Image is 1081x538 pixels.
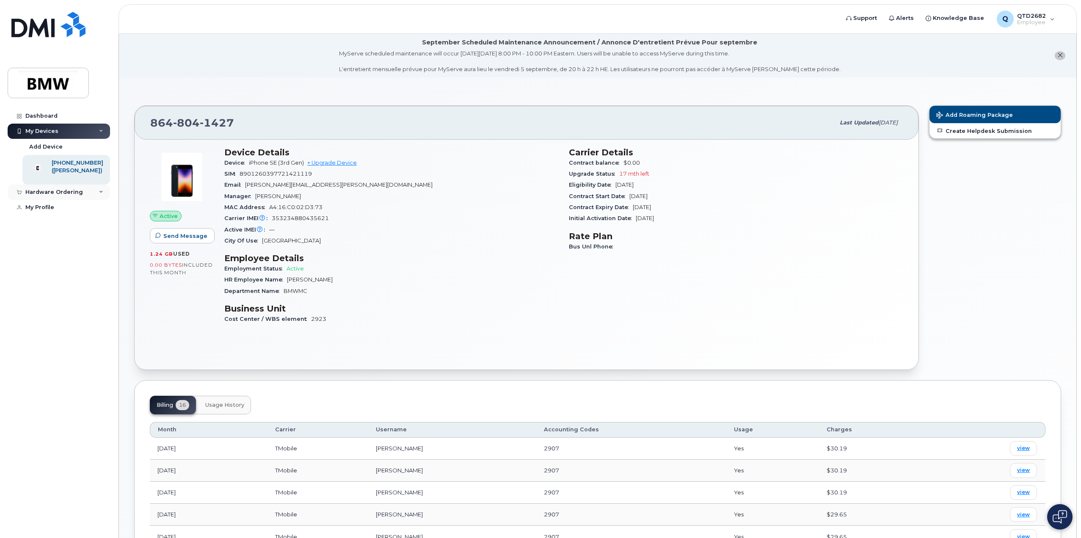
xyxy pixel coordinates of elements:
span: Department Name [224,288,284,294]
td: TMobile [267,460,368,482]
span: [DATE] [615,182,634,188]
div: $30.19 [827,466,921,475]
div: September Scheduled Maintenance Announcement / Annonce D'entretient Prévue Pour septembre [422,38,757,47]
span: 0.00 Bytes [150,262,182,268]
span: A4:16:C0:02:D3:73 [269,204,323,210]
span: Eligibility Date [569,182,615,188]
span: [DATE] [629,193,648,199]
td: Yes [726,504,819,526]
span: Device [224,160,249,166]
a: view [1010,441,1037,456]
span: Contract Expiry Date [569,204,633,210]
span: Manager [224,193,255,199]
th: Usage [726,422,819,437]
td: [DATE] [150,504,267,526]
span: City Of Use [224,237,262,244]
div: MyServe scheduled maintenance will occur [DATE][DATE] 8:00 PM - 10:00 PM Eastern. Users will be u... [339,50,841,73]
span: 2907 [544,445,559,452]
h3: Carrier Details [569,147,903,157]
span: Upgrade Status [569,171,619,177]
span: [GEOGRAPHIC_DATA] [262,237,321,244]
td: Yes [726,482,819,504]
a: Create Helpdesk Submission [929,123,1061,138]
button: close notification [1055,51,1065,60]
td: [PERSON_NAME] [368,460,536,482]
span: iPhone SE (3rd Gen) [249,160,304,166]
td: [DATE] [150,438,267,460]
div: $29.65 [827,510,921,519]
button: Send Message [150,228,215,243]
span: Send Message [163,232,207,240]
h3: Employee Details [224,253,559,263]
span: [DATE] [636,215,654,221]
td: [DATE] [150,460,267,482]
span: $0.00 [623,160,640,166]
span: used [173,251,190,257]
td: [PERSON_NAME] [368,438,536,460]
span: HR Employee Name [224,276,287,283]
span: Last updated [840,119,879,126]
span: Contract Start Date [569,193,629,199]
th: Accounting Codes [536,422,726,437]
span: Usage History [205,402,244,408]
td: [PERSON_NAME] [368,504,536,526]
td: TMobile [267,504,368,526]
td: [PERSON_NAME] [368,482,536,504]
th: Carrier [267,422,368,437]
th: Username [368,422,536,437]
div: $30.19 [827,488,921,497]
span: included this month [150,262,213,276]
span: view [1017,488,1030,496]
span: Bus Unl Phone [569,243,617,250]
span: Carrier IMEI [224,215,272,221]
button: Add Roaming Package [929,106,1061,123]
span: [DATE] [633,204,651,210]
span: Employment Status [224,265,287,272]
span: BMWMC [284,288,307,294]
span: [DATE] [879,119,898,126]
span: [PERSON_NAME][EMAIL_ADDRESS][PERSON_NAME][DOMAIN_NAME] [245,182,433,188]
span: Initial Activation Date [569,215,636,221]
h3: Business Unit [224,303,559,314]
span: 2923 [311,316,326,322]
td: TMobile [267,482,368,504]
span: view [1017,466,1030,474]
span: 1.24 GB [150,251,173,257]
td: TMobile [267,438,368,460]
th: Charges [819,422,929,437]
a: view [1010,485,1037,500]
span: MAC Address [224,204,269,210]
span: view [1017,444,1030,452]
img: image20231002-3703462-1angbar.jpeg [157,152,207,202]
span: 8901260397721421119 [240,171,312,177]
h3: Device Details [224,147,559,157]
span: 804 [173,116,200,129]
span: SIM [224,171,240,177]
td: Yes [726,438,819,460]
a: + Upgrade Device [307,160,357,166]
span: Add Roaming Package [936,112,1013,120]
div: $30.19 [827,444,921,452]
span: view [1017,511,1030,519]
img: Open chat [1053,510,1067,524]
span: [PERSON_NAME] [255,193,301,199]
span: 864 [150,116,234,129]
span: Active IMEI [224,226,269,233]
td: Yes [726,460,819,482]
span: Contract balance [569,160,623,166]
a: view [1010,463,1037,478]
span: 2907 [544,489,559,496]
span: — [269,226,275,233]
span: Email [224,182,245,188]
span: Active [160,212,178,220]
a: view [1010,507,1037,522]
span: Active [287,265,304,272]
td: [DATE] [150,482,267,504]
span: 353234880435621 [272,215,329,221]
h3: Rate Plan [569,231,903,241]
span: [PERSON_NAME] [287,276,333,283]
span: 2907 [544,511,559,518]
th: Month [150,422,267,437]
span: Cost Center / WBS element [224,316,311,322]
span: 17 mth left [619,171,649,177]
